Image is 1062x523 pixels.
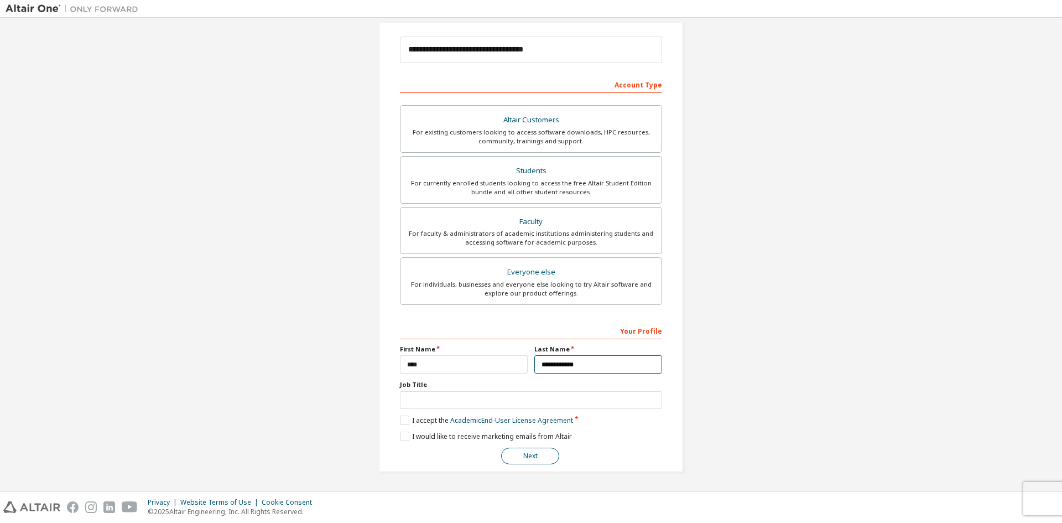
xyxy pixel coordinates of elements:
[407,112,655,128] div: Altair Customers
[85,501,97,513] img: instagram.svg
[400,380,662,389] label: Job Title
[407,280,655,298] div: For individuals, businesses and everyone else looking to try Altair software and explore our prod...
[534,345,662,354] label: Last Name
[400,75,662,93] div: Account Type
[103,501,115,513] img: linkedin.svg
[180,498,262,507] div: Website Terms of Use
[407,265,655,280] div: Everyone else
[400,345,528,354] label: First Name
[450,416,573,425] a: Academic End-User License Agreement
[148,507,319,516] p: © 2025 Altair Engineering, Inc. All Rights Reserved.
[262,498,319,507] div: Cookie Consent
[407,163,655,179] div: Students
[407,128,655,146] div: For existing customers looking to access software downloads, HPC resources, community, trainings ...
[407,214,655,230] div: Faculty
[400,416,573,425] label: I accept the
[148,498,180,507] div: Privacy
[67,501,79,513] img: facebook.svg
[400,322,662,339] div: Your Profile
[407,229,655,247] div: For faculty & administrators of academic institutions administering students and accessing softwa...
[122,501,138,513] img: youtube.svg
[501,448,559,464] button: Next
[400,432,572,441] label: I would like to receive marketing emails from Altair
[3,501,60,513] img: altair_logo.svg
[407,179,655,196] div: For currently enrolled students looking to access the free Altair Student Edition bundle and all ...
[6,3,144,14] img: Altair One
